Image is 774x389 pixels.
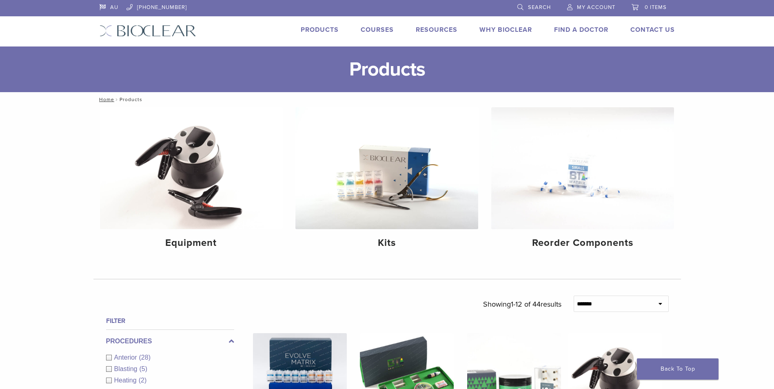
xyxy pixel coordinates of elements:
h4: Kits [302,236,472,250]
span: Blasting [114,365,140,372]
h4: Filter [106,316,234,326]
a: Contact Us [630,26,675,34]
a: Resources [416,26,457,34]
span: Heating [114,377,139,384]
img: Reorder Components [491,107,674,229]
img: Kits [295,107,478,229]
span: 0 items [645,4,667,11]
a: Find A Doctor [554,26,608,34]
a: Why Bioclear [479,26,532,34]
span: / [114,97,120,102]
h4: Reorder Components [498,236,668,250]
nav: Products [93,92,681,107]
span: Search [528,4,551,11]
span: (5) [139,365,147,372]
a: Back To Top [637,358,719,380]
h4: Equipment [106,236,276,250]
span: 1-12 of 44 [511,300,541,309]
img: Equipment [100,107,283,229]
img: Bioclear [100,25,196,37]
p: Showing results [483,296,561,313]
a: Home [97,97,114,102]
label: Procedures [106,336,234,346]
a: Products [301,26,339,34]
a: Equipment [100,107,283,256]
a: Courses [361,26,394,34]
span: (2) [139,377,147,384]
span: My Account [577,4,615,11]
a: Kits [295,107,478,256]
span: (28) [139,354,151,361]
span: Anterior [114,354,139,361]
a: Reorder Components [491,107,674,256]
